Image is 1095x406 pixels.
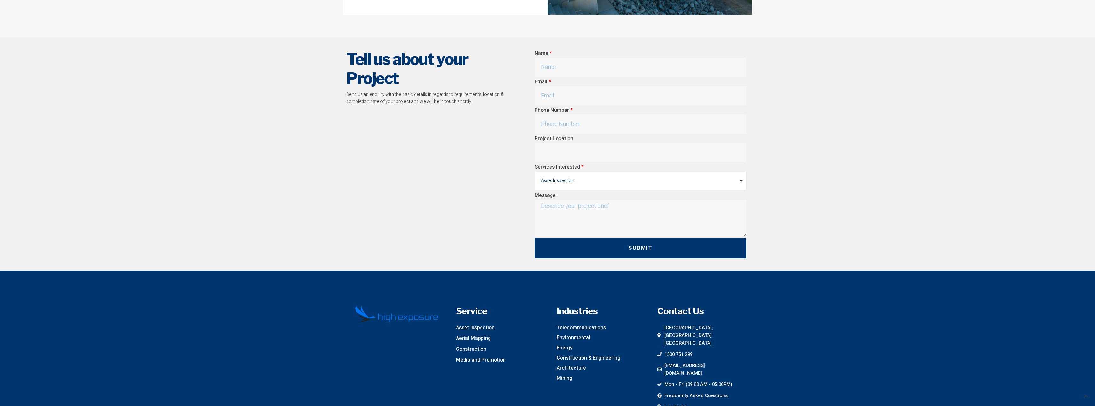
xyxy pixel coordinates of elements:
input: Email [535,86,746,105]
span: Submit [629,244,653,252]
input: Name [535,58,746,77]
a: Asset Inspection [456,324,539,332]
span: Mon - Fri (09.00 AM - 05.00PM) [663,380,732,388]
label: Project Location [535,135,573,143]
p: Send us an enquiry with the basic details in regards to requirements, location & completion date ... [346,91,509,105]
span: Asset Inspection [456,324,495,332]
button: Submit [535,238,746,258]
span: Environmental [557,334,590,342]
span: Construction [456,345,486,354]
a: Mining [557,374,639,383]
a: Environmental [557,334,639,342]
span: Aerial Mapping [456,334,491,343]
a: Architecture [557,364,639,372]
h4: Contact Us [657,305,740,318]
h4: Service [456,305,539,318]
label: Email [535,78,551,86]
a: Telecommunications [557,324,639,332]
span: Architecture [557,364,586,372]
a: Frequently Asked Questions [657,392,740,399]
span: Telecommunications [557,324,606,332]
span: [GEOGRAPHIC_DATA], [GEOGRAPHIC_DATA] [GEOGRAPHIC_DATA] [663,324,740,347]
span: 1300 751 299 [663,350,692,358]
a: [EMAIL_ADDRESS][DOMAIN_NAME] [657,362,740,377]
a: 1300 751 299 [657,350,740,358]
a: Aerial Mapping [456,334,539,343]
a: Media and Promotion [456,356,539,364]
h4: Industries [557,305,639,318]
label: Services Interested [535,163,583,172]
h2: Tell us about your Project [346,50,509,88]
span: Frequently Asked Questions [663,392,728,399]
label: Phone Number [535,106,573,115]
span: [EMAIL_ADDRESS][DOMAIN_NAME] [663,362,740,377]
label: Message [535,192,556,200]
a: Construction [456,345,539,354]
label: Name [535,50,552,58]
span: Construction & Engineering [557,354,620,363]
a: Construction & Engineering [557,354,639,363]
span: Energy [557,344,573,352]
a: Energy [557,344,639,352]
img: High Exposure Logo [355,305,438,322]
input: Only numbers and phone characters (#, -, *, etc) are accepted. [535,115,746,134]
span: Media and Promotion [456,356,506,364]
span: Mining [557,374,572,383]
